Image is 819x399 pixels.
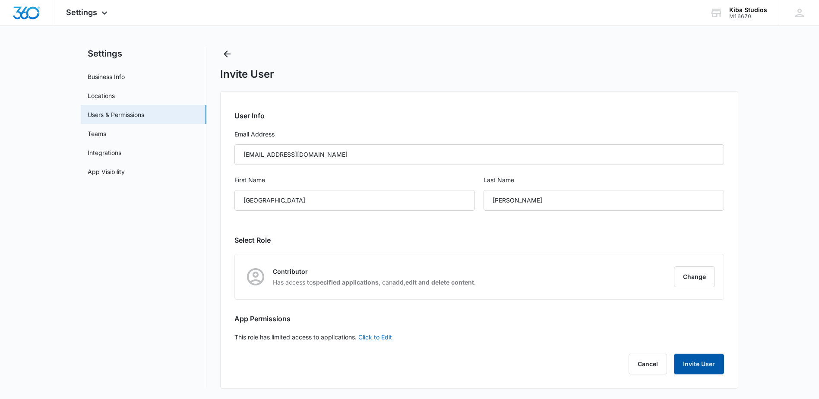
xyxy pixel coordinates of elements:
p: Has access to , can , . [273,278,476,287]
button: Change [674,266,715,287]
p: Contributor [273,267,476,276]
a: Users & Permissions [88,110,144,119]
strong: add [392,279,404,286]
span: Settings [66,8,97,17]
a: Business Info [88,72,125,81]
a: App Visibility [88,167,125,176]
button: Invite User [674,354,724,374]
button: Back [220,47,234,61]
button: Cancel [629,354,667,374]
h2: User Info [234,111,724,121]
div: This role has limited access to applications. [220,91,738,389]
h2: App Permissions [234,313,724,324]
label: Email Address [234,130,724,139]
label: First Name [234,175,475,185]
h2: Settings [81,47,206,60]
h2: Select Role [234,235,724,245]
h1: Invite User [220,68,274,81]
a: Locations [88,91,115,100]
strong: edit and delete content [405,279,474,286]
strong: specified applications [313,279,379,286]
label: Last Name [484,175,724,185]
div: account name [729,6,767,13]
a: Teams [88,129,106,138]
a: Click to Edit [358,333,392,341]
div: account id [729,13,767,19]
a: Integrations [88,148,121,157]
